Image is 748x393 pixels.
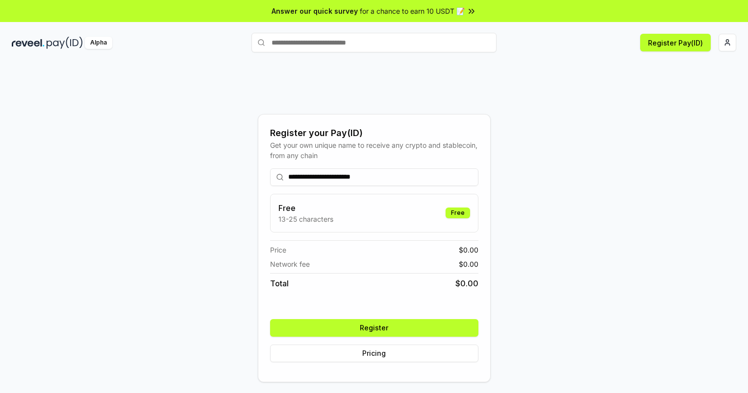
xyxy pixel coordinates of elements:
[278,202,333,214] h3: Free
[85,37,112,49] div: Alpha
[360,6,465,16] span: for a chance to earn 10 USDT 📝
[459,259,478,269] span: $ 0.00
[270,345,478,362] button: Pricing
[455,277,478,289] span: $ 0.00
[270,140,478,161] div: Get your own unique name to receive any crypto and stablecoin, from any chain
[278,214,333,224] p: 13-25 characters
[12,37,45,49] img: reveel_dark
[270,259,310,269] span: Network fee
[270,319,478,337] button: Register
[270,126,478,140] div: Register your Pay(ID)
[47,37,83,49] img: pay_id
[640,34,711,51] button: Register Pay(ID)
[459,245,478,255] span: $ 0.00
[270,245,286,255] span: Price
[446,208,470,218] div: Free
[270,277,289,289] span: Total
[272,6,358,16] span: Answer our quick survey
